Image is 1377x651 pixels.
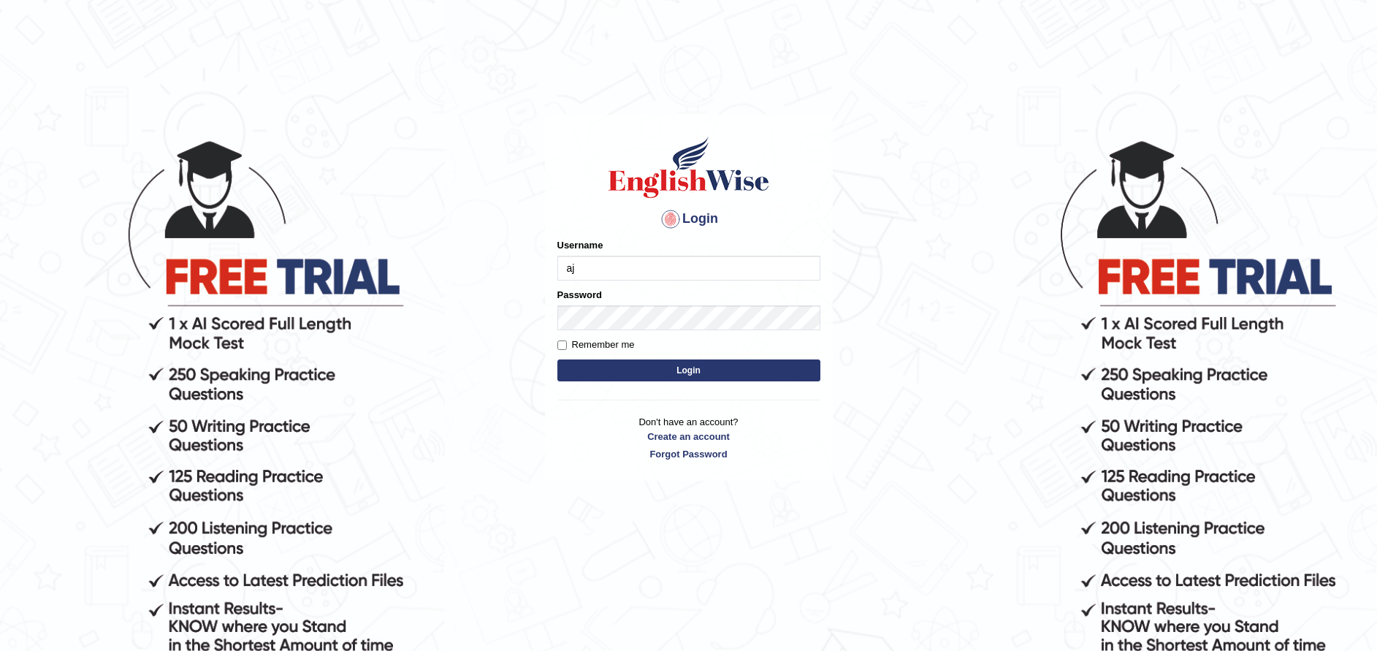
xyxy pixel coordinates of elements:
input: Remember me [557,340,567,350]
p: Don't have an account? [557,415,820,460]
a: Forgot Password [557,447,820,461]
a: Create an account [557,430,820,443]
label: Username [557,238,603,252]
img: Logo of English Wise sign in for intelligent practice with AI [606,134,772,200]
h4: Login [557,208,820,231]
label: Password [557,288,602,302]
button: Login [557,359,820,381]
label: Remember me [557,338,635,352]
